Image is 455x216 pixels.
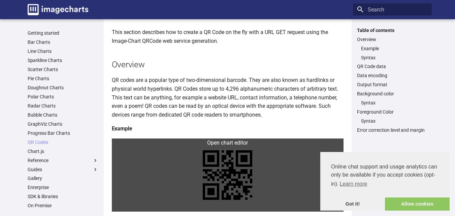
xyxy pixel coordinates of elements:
[361,118,428,124] a: Syntax
[28,184,98,190] a: Enterprise
[28,66,98,72] a: Scatter Charts
[28,121,98,127] a: GraphViz Charts
[357,63,428,69] a: QR Code data
[112,124,344,133] h4: Example
[353,27,432,133] nav: Table of contents
[28,94,98,100] a: Polar Charts
[28,130,98,136] a: Progress Bar Charts
[357,127,428,133] a: Error correction level and margin
[361,45,428,52] a: Example
[28,157,98,163] label: Reference
[338,179,368,189] a: learn more about cookies
[28,57,98,63] a: Sparkline Charts
[28,193,98,199] a: SDK & libraries
[357,100,428,106] nav: Background color
[320,197,385,211] a: dismiss cookie message
[28,75,98,82] a: Pie Charts
[361,100,428,106] a: Syntax
[320,152,450,211] div: cookieconsent
[357,82,428,88] a: Output format
[357,45,428,61] nav: Overview
[28,166,98,173] label: Guides
[28,39,98,45] a: Bar Charts
[112,28,344,45] p: This section describes how to create a QR Code on the fly with a URL GET request using the Image-...
[112,59,344,70] h2: Overview
[385,197,450,211] a: allow cookies
[28,48,98,54] a: Line Charts
[28,203,98,209] a: On Premise
[331,163,439,189] span: Online chat support and usage analytics can only be available if you accept cookies (opt-in).
[357,109,428,115] a: Foreground Color
[353,3,432,16] input: Search
[28,175,98,181] a: Gallery
[357,36,428,42] a: Overview
[25,1,91,18] a: Image-Charts documentation
[353,27,432,33] label: Table of contents
[28,85,98,91] a: Doughnut Charts
[28,148,98,154] a: Chart.js
[112,76,344,119] p: QR codes are a popular type of two-dimensional barcode. They are also known as hardlinks or physi...
[28,112,98,118] a: Bubble Charts
[357,72,428,79] a: Data encoding
[28,139,98,145] a: QR Codes
[361,55,428,61] a: Syntax
[28,103,98,109] a: Radar Charts
[28,30,98,36] a: Getting started
[28,4,88,15] img: logo
[357,91,428,97] a: Background color
[357,118,428,124] nav: Foreground Color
